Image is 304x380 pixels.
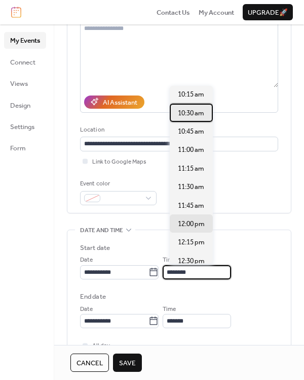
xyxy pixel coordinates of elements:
[178,164,204,174] span: 11:15 am
[10,57,35,68] span: Connect
[92,341,110,351] span: All day
[4,75,46,91] a: Views
[80,179,155,189] div: Event color
[178,108,204,118] span: 10:30 am
[10,101,30,111] span: Design
[248,8,288,18] span: Upgrade 🚀
[157,8,190,18] span: Contact Us
[178,89,204,100] span: 10:15 am
[199,8,234,18] span: My Account
[178,237,205,247] span: 12:15 pm
[243,4,293,20] button: Upgrade🚀
[199,7,234,17] a: My Account
[103,98,137,108] div: AI Assistant
[80,255,93,265] span: Date
[10,79,28,89] span: Views
[80,125,276,135] div: Location
[163,255,176,265] span: Time
[119,358,136,368] span: Save
[84,96,144,109] button: AI Assistant
[4,54,46,70] a: Connect
[178,145,204,155] span: 11:00 am
[80,292,106,302] div: End date
[4,32,46,48] a: My Events
[10,36,40,46] span: My Events
[10,122,34,132] span: Settings
[80,226,123,236] span: Date and time
[11,7,21,18] img: logo
[178,256,205,266] span: 12:30 pm
[178,201,204,211] span: 11:45 am
[178,219,205,229] span: 12:00 pm
[10,143,26,153] span: Form
[70,354,109,372] button: Cancel
[80,304,93,314] span: Date
[92,157,146,167] span: Link to Google Maps
[178,182,204,192] span: 11:30 am
[4,118,46,135] a: Settings
[178,126,204,137] span: 10:45 am
[4,97,46,113] a: Design
[80,243,110,253] div: Start date
[4,140,46,156] a: Form
[113,354,142,372] button: Save
[157,7,190,17] a: Contact Us
[163,304,176,314] span: Time
[77,358,103,368] span: Cancel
